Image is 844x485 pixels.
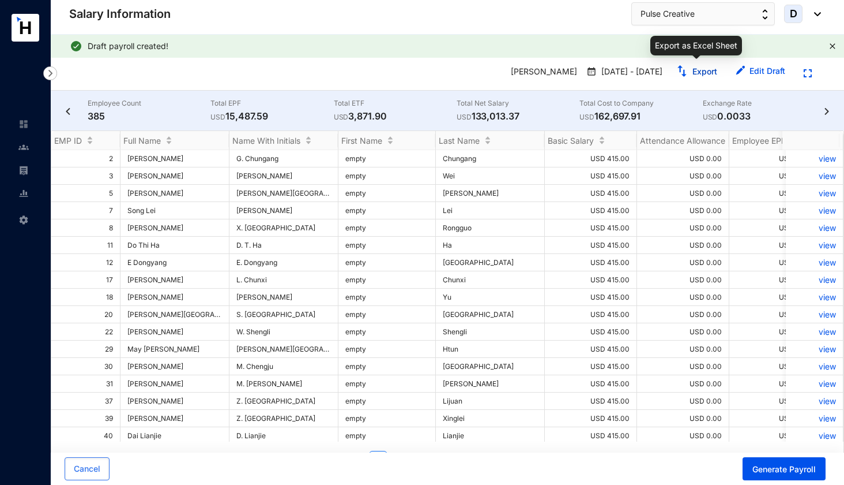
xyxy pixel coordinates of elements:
span: USD 415.00 [590,241,630,249]
td: D. T. Ha [229,237,338,254]
span: USD 0.00 [689,397,722,405]
td: empty [338,375,436,393]
td: 31 [51,375,120,393]
a: view [793,396,836,406]
span: USD 0.00 [689,223,722,232]
td: empty [338,167,436,185]
td: 20 [51,306,120,323]
p: Exchange Rate [703,98,826,109]
p: [DATE] - [DATE] [597,66,662,79]
td: 18 [51,289,120,306]
td: empty [338,219,436,237]
td: [GEOGRAPHIC_DATA] [436,306,545,323]
span: USD 0.00 [689,379,722,388]
span: USD 0.00 [689,327,722,336]
span: Cancel [74,463,100,475]
span: [PERSON_NAME] [127,154,222,163]
a: view [793,327,836,337]
p: 0.0033 [703,109,826,123]
td: [PERSON_NAME] [229,202,338,219]
a: view [793,292,836,302]
th: Attendance Allowance [637,131,729,150]
span: USD 0.00 [689,362,722,371]
li: 4 [438,451,457,469]
img: home-unselected.a29eae3204392db15eaf.svg [18,119,29,129]
td: Xinglei [436,410,545,427]
span: USD 415.00 [590,310,630,319]
td: 11 [51,237,120,254]
span: close [829,43,836,50]
td: Ha [436,237,545,254]
span: [PERSON_NAME] [127,414,222,423]
button: Cancel [65,457,110,480]
th: First Name [338,131,436,150]
span: USD 33.20 [779,206,814,215]
a: view [793,188,836,198]
td: empty [338,150,436,167]
td: Wei [436,167,545,185]
button: right [530,451,549,469]
a: view [793,413,836,423]
span: USD 33.20 [779,414,814,423]
td: 12 [51,254,120,271]
span: E Dongyang [127,258,222,267]
button: left [346,451,364,469]
span: USD 415.00 [590,258,630,267]
p: view [793,258,836,267]
span: USD 0.00 [689,275,722,284]
td: L. Chunxi [229,271,338,289]
img: chevron-right-black.d76562a91e70cdd25423736488a1c58a.svg [821,108,832,115]
p: 385 [88,109,210,123]
p: view [793,309,836,319]
td: 17 [51,271,120,289]
p: view [793,223,836,233]
li: 3 [415,451,434,469]
img: chevron-left-black.080a3cd1beb81d71c13fdb72827950c5.svg [62,108,74,115]
span: USD 33.20 [779,275,814,284]
p: USD [210,111,225,123]
td: 40 [51,427,120,445]
a: view [793,275,836,285]
td: 39 [51,410,120,427]
span: USD 0.00 [689,293,722,301]
td: 8 [51,219,120,237]
img: payroll-calender.2a2848c9e82147e90922403bdc96c587.svg [586,66,597,77]
img: expand.44ba77930b780aef2317a7ddddf64422.svg [804,69,812,77]
td: [PERSON_NAME] [436,375,545,393]
button: Generate Payroll [743,457,826,480]
span: Name With Initials [232,136,300,145]
td: 7 [51,202,120,219]
span: USD 415.00 [590,345,630,353]
p: Salary Information [69,6,171,22]
a: 5 [462,452,479,469]
li: 5 [461,451,480,469]
a: view [793,379,836,389]
span: USD 0.00 [689,345,722,353]
td: empty [338,341,436,358]
a: view [793,344,836,354]
td: empty [338,202,436,219]
td: E. Dongyang [229,254,338,271]
td: 30 [51,358,120,375]
span: Last Name [439,136,480,145]
td: Htun [436,341,545,358]
span: [PERSON_NAME] [127,171,222,180]
p: USD [579,111,594,123]
td: empty [338,289,436,306]
span: USD 33.20 [779,241,814,249]
p: view [793,171,836,181]
td: Lianjie [436,427,545,445]
td: [GEOGRAPHIC_DATA] [436,358,545,375]
li: Next Page [530,451,549,469]
td: W. Shengli [229,323,338,341]
td: 2 [51,150,120,167]
span: EMP ID [54,136,82,145]
a: Edit Draft [749,66,785,76]
td: [PERSON_NAME][GEOGRAPHIC_DATA] [229,185,338,202]
button: Export [667,62,726,81]
td: Z. [GEOGRAPHIC_DATA] [229,393,338,410]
